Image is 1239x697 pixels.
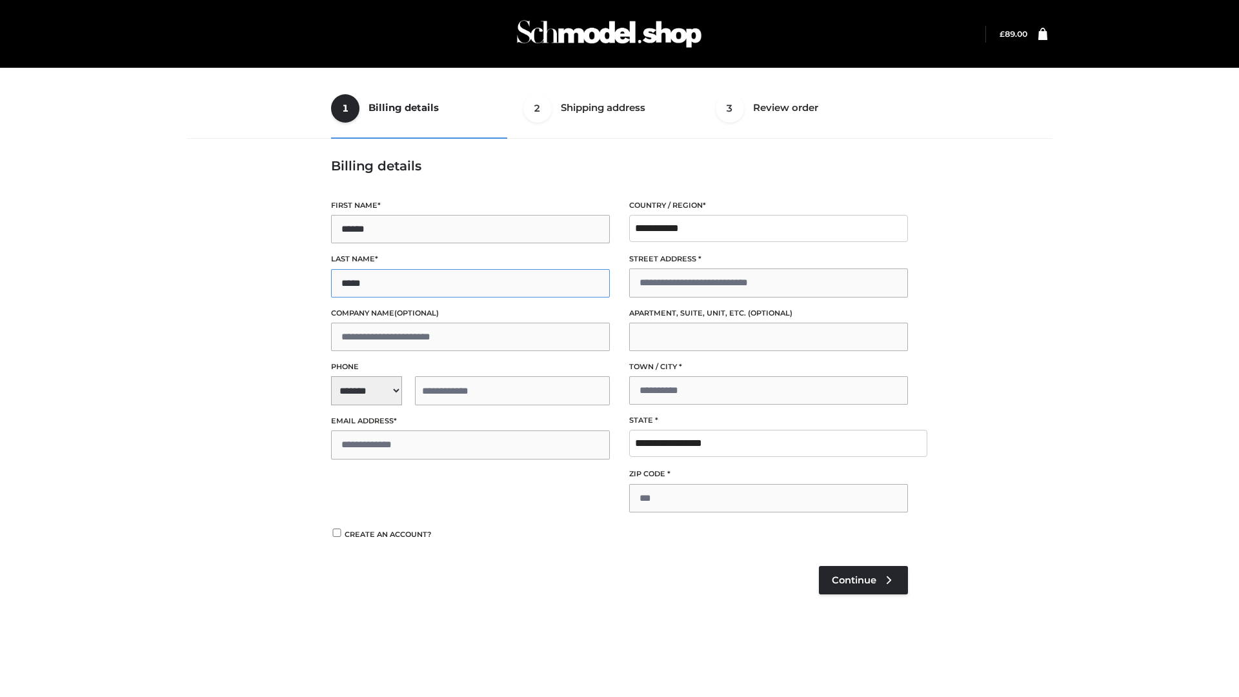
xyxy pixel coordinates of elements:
label: Country / Region [629,199,908,212]
label: Last name [331,253,610,265]
label: Phone [331,361,610,373]
bdi: 89.00 [1000,29,1027,39]
span: (optional) [394,308,439,318]
span: (optional) [748,308,792,318]
span: £ [1000,29,1005,39]
a: Continue [819,566,908,594]
label: Town / City [629,361,908,373]
label: First name [331,199,610,212]
input: Create an account? [331,529,343,537]
img: Schmodel Admin 964 [512,8,706,59]
span: Continue [832,574,876,586]
span: Create an account? [345,530,432,539]
label: Company name [331,307,610,319]
label: Street address [629,253,908,265]
label: Email address [331,415,610,427]
label: ZIP Code [629,468,908,480]
h3: Billing details [331,158,908,174]
a: £89.00 [1000,29,1027,39]
label: Apartment, suite, unit, etc. [629,307,908,319]
label: State [629,414,908,427]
